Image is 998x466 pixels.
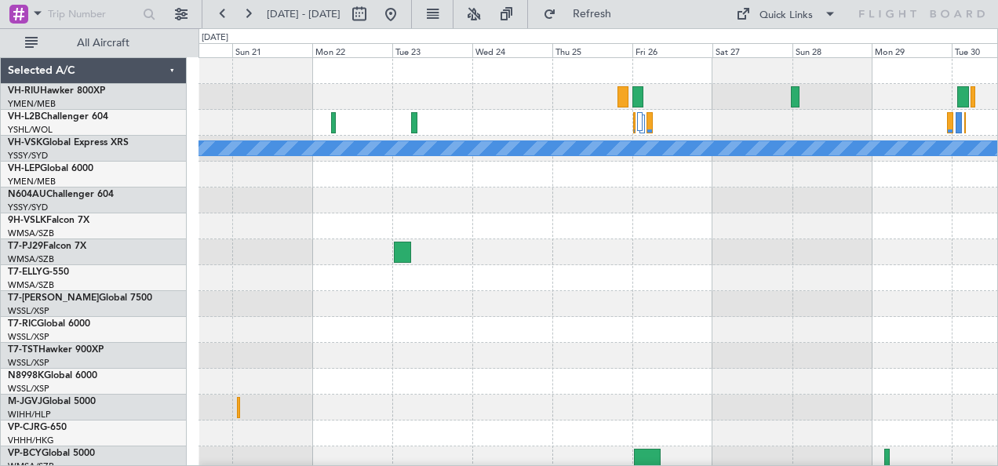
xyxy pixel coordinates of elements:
a: T7-PJ29Falcon 7X [8,242,86,251]
a: VH-L2BChallenger 604 [8,112,108,122]
a: T7-[PERSON_NAME]Global 7500 [8,293,152,303]
div: Fri 26 [632,43,712,57]
a: WMSA/SZB [8,279,54,291]
a: WSSL/XSP [8,383,49,395]
a: VH-VSKGlobal Express XRS [8,138,129,147]
a: YMEN/MEB [8,98,56,110]
span: 9H-VSLK [8,216,46,225]
a: VHHH/HKG [8,435,54,446]
a: YMEN/MEB [8,176,56,187]
a: T7-RICGlobal 6000 [8,319,90,329]
a: VH-LEPGlobal 6000 [8,164,93,173]
span: N8998K [8,371,44,380]
div: Sun 21 [232,43,312,57]
a: WSSL/XSP [8,331,49,343]
div: Tue 23 [392,43,472,57]
span: Refresh [559,9,625,20]
a: 9H-VSLKFalcon 7X [8,216,89,225]
input: Trip Number [48,2,138,26]
span: T7-TST [8,345,38,355]
div: Sun 28 [792,43,872,57]
button: All Aircraft [17,31,170,56]
span: VH-L2B [8,112,41,122]
a: N604AUChallenger 604 [8,190,114,199]
a: WIHH/HLP [8,409,51,420]
div: Thu 25 [552,43,632,57]
span: VH-LEP [8,164,40,173]
a: M-JGVJGlobal 5000 [8,397,96,406]
span: VP-BCY [8,449,42,458]
a: T7-TSTHawker 900XP [8,345,104,355]
a: WSSL/XSP [8,305,49,317]
span: N604AU [8,190,46,199]
span: T7-ELLY [8,268,42,277]
a: N8998KGlobal 6000 [8,371,97,380]
span: [DATE] - [DATE] [267,7,341,21]
span: VH-VSK [8,138,42,147]
a: VP-CJRG-650 [8,423,67,432]
a: WSSL/XSP [8,357,49,369]
a: YSSY/SYD [8,202,48,213]
div: Sat 27 [712,43,792,57]
a: YSSY/SYD [8,150,48,162]
a: VH-RIUHawker 800XP [8,86,105,96]
a: T7-ELLYG-550 [8,268,69,277]
div: Mon 22 [312,43,392,57]
a: YSHL/WOL [8,124,53,136]
button: Refresh [536,2,630,27]
div: Wed 24 [472,43,552,57]
span: VH-RIU [8,86,40,96]
div: Mon 29 [872,43,952,57]
div: [DATE] [202,31,228,45]
a: WMSA/SZB [8,253,54,265]
span: All Aircraft [41,38,166,49]
span: T7-[PERSON_NAME] [8,293,99,303]
span: T7-RIC [8,319,37,329]
a: WMSA/SZB [8,228,54,239]
span: T7-PJ29 [8,242,43,251]
span: M-JGVJ [8,397,42,406]
span: VP-CJR [8,423,40,432]
a: VP-BCYGlobal 5000 [8,449,95,458]
div: Quick Links [759,8,813,24]
button: Quick Links [728,2,844,27]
